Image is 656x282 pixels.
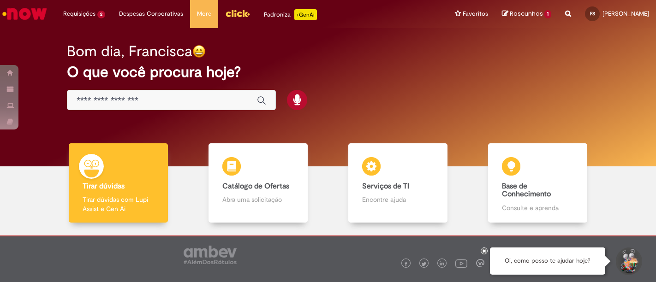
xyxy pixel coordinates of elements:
div: Padroniza [264,9,317,20]
a: Serviços de TI Encontre ajuda [328,143,468,223]
span: Rascunhos [510,9,543,18]
img: happy-face.png [192,45,206,58]
span: FS [590,11,595,17]
span: [PERSON_NAME] [602,10,649,18]
img: logo_footer_workplace.png [476,259,484,267]
img: logo_footer_facebook.png [404,262,408,266]
img: logo_footer_linkedin.png [440,261,444,267]
span: Favoritos [463,9,488,18]
span: Requisições [63,9,95,18]
a: Catálogo de Ofertas Abra uma solicitação [188,143,328,223]
img: logo_footer_ambev_rotulo_gray.png [184,246,237,264]
img: logo_footer_youtube.png [455,257,467,269]
p: Abra uma solicitação [222,195,293,204]
p: Encontre ajuda [362,195,433,204]
a: Tirar dúvidas Tirar dúvidas com Lupi Assist e Gen Ai [48,143,188,223]
p: Consulte e aprenda [502,203,573,212]
b: Catálogo de Ofertas [222,182,289,191]
button: Iniciar Conversa de Suporte [614,247,642,275]
img: ServiceNow [1,5,48,23]
span: More [197,9,211,18]
span: 1 [544,10,551,18]
h2: O que você procura hoje? [67,64,589,80]
p: Tirar dúvidas com Lupi Assist e Gen Ai [83,195,154,213]
span: Despesas Corporativas [119,9,183,18]
h2: Bom dia, Francisca [67,43,192,59]
img: click_logo_yellow_360x200.png [225,6,250,20]
div: Oi, como posso te ajudar hoje? [490,247,605,275]
p: +GenAi [294,9,317,20]
b: Serviços de TI [362,182,409,191]
a: Base de Conhecimento Consulte e aprenda [468,143,608,223]
b: Base de Conhecimento [502,182,551,199]
a: Rascunhos [502,10,551,18]
img: logo_footer_twitter.png [422,262,426,266]
span: 2 [97,11,105,18]
b: Tirar dúvidas [83,182,125,191]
